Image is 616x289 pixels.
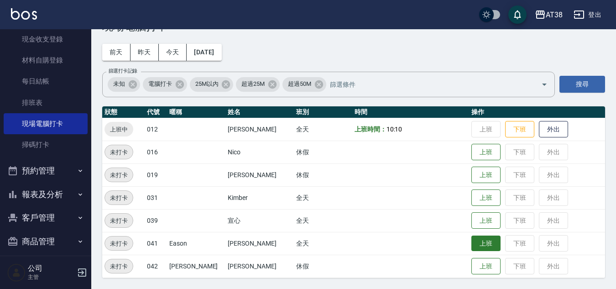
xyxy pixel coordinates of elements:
button: 預約管理 [4,159,88,183]
div: 超過50M [282,77,326,92]
td: 042 [145,255,167,278]
button: [DATE] [187,44,221,61]
td: [PERSON_NAME] [225,163,293,186]
td: 全天 [294,232,352,255]
a: 每日結帳 [4,71,88,92]
span: 10:10 [386,126,402,133]
td: 休假 [294,255,352,278]
div: 超過25M [236,77,280,92]
td: Kimber [225,186,293,209]
span: 未打卡 [105,262,133,271]
td: [PERSON_NAME] [225,232,293,255]
button: 前天 [102,44,131,61]
button: Open [537,77,552,92]
label: 篩選打卡記錄 [109,68,137,74]
a: 排班表 [4,92,88,113]
span: 未打卡 [105,239,133,248]
th: 時間 [352,106,470,118]
th: 狀態 [102,106,145,118]
th: 代號 [145,106,167,118]
button: 上班 [471,144,501,161]
button: 報表及分析 [4,183,88,206]
div: 25M以內 [190,77,234,92]
td: 休假 [294,163,352,186]
td: Nico [225,141,293,163]
span: 未打卡 [105,147,133,157]
button: save [508,5,527,24]
span: 上班中 [104,125,133,134]
td: 041 [145,232,167,255]
span: 未打卡 [105,216,133,226]
span: 超過50M [282,79,317,89]
div: 電腦打卡 [143,77,187,92]
a: 現金收支登錄 [4,29,88,50]
button: 外出 [539,121,568,138]
span: 未知 [108,79,131,89]
img: Logo [11,8,37,20]
img: Person [7,263,26,282]
div: 未知 [108,77,140,92]
button: 上班 [471,189,501,206]
td: 全天 [294,186,352,209]
button: 搜尋 [559,76,605,93]
th: 姓名 [225,106,293,118]
th: 班別 [294,106,352,118]
td: 031 [145,186,167,209]
td: 全天 [294,209,352,232]
td: 全天 [294,118,352,141]
p: 主管 [28,273,74,281]
td: 宣心 [225,209,293,232]
td: 012 [145,118,167,141]
th: 暱稱 [167,106,225,118]
button: 客戶管理 [4,206,88,230]
button: 今天 [159,44,187,61]
span: 電腦打卡 [143,79,177,89]
button: 昨天 [131,44,159,61]
button: 上班 [471,212,501,229]
b: 上班時間： [355,126,386,133]
a: 材料自購登錄 [4,50,88,71]
span: 超過25M [236,79,270,89]
button: 上班 [471,167,501,184]
a: 掃碼打卡 [4,134,88,155]
button: 上班 [471,258,501,275]
button: 上班 [471,236,501,252]
button: 商品管理 [4,230,88,253]
span: 未打卡 [105,193,133,203]
td: [PERSON_NAME] [225,255,293,278]
td: Eason [167,232,225,255]
span: 25M以內 [190,79,224,89]
h5: 公司 [28,264,74,273]
div: AT38 [546,9,563,21]
button: 行銷工具 [4,253,88,277]
a: 現場電腦打卡 [4,113,88,134]
span: 未打卡 [105,170,133,180]
td: [PERSON_NAME] [225,118,293,141]
td: 休假 [294,141,352,163]
th: 操作 [469,106,605,118]
button: 下班 [505,121,534,138]
td: 039 [145,209,167,232]
td: [PERSON_NAME] [167,255,225,278]
button: 登出 [570,6,605,23]
td: 016 [145,141,167,163]
input: 篩選條件 [328,76,525,92]
button: AT38 [531,5,566,24]
td: 019 [145,163,167,186]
